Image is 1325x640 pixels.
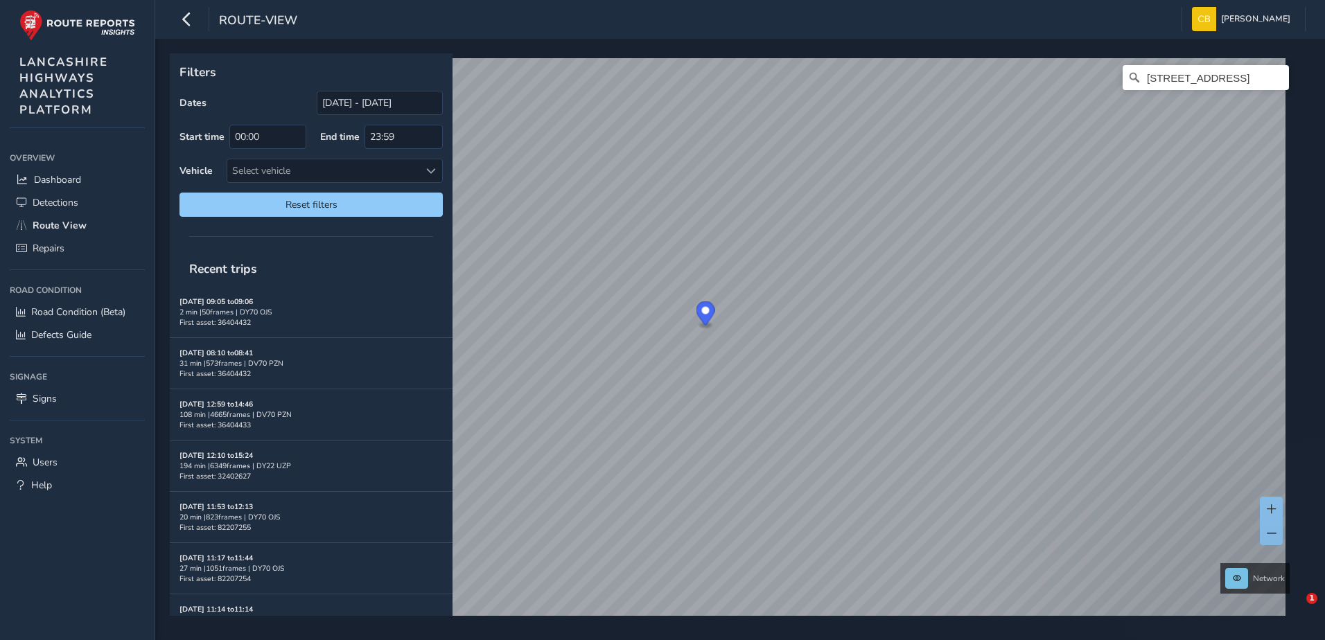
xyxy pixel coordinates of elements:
[179,501,253,512] strong: [DATE] 11:53 to 12:13
[33,242,64,255] span: Repairs
[19,54,108,118] span: LANCASHIRE HIGHWAYS ANALYTICS PLATFORM
[179,96,207,109] label: Dates
[179,399,253,409] strong: [DATE] 12:59 to 14:46
[179,130,225,143] label: Start time
[179,574,251,584] span: First asset: 82207254
[10,148,145,168] div: Overview
[33,392,57,405] span: Signs
[320,130,360,143] label: End time
[10,451,145,474] a: Users
[179,522,251,533] span: First asset: 82207255
[33,196,78,209] span: Detections
[10,366,145,387] div: Signage
[10,214,145,237] a: Route View
[179,409,443,420] div: 108 min | 4665 frames | DV70 PZN
[34,173,81,186] span: Dashboard
[31,479,52,492] span: Help
[179,553,253,563] strong: [DATE] 11:17 to 11:44
[10,387,145,410] a: Signs
[179,420,251,430] span: First asset: 36404433
[33,219,87,232] span: Route View
[1306,593,1317,604] span: 1
[219,12,297,31] span: route-view
[1253,573,1285,584] span: Network
[31,328,91,341] span: Defects Guide
[179,63,443,81] p: Filters
[190,198,432,211] span: Reset filters
[179,296,253,307] strong: [DATE] 09:05 to 09:06
[10,168,145,191] a: Dashboard
[179,512,443,522] div: 20 min | 823 frames | DY70 OJS
[179,358,443,368] div: 31 min | 573 frames | DV70 PZN
[33,456,58,469] span: Users
[1278,593,1311,626] iframe: Intercom live chat
[179,193,443,217] button: Reset filters
[179,317,251,328] span: First asset: 36404432
[1123,65,1289,90] input: Search
[179,604,253,614] strong: [DATE] 11:14 to 11:14
[10,280,145,301] div: Road Condition
[10,323,145,346] a: Defects Guide
[179,450,253,461] strong: [DATE] 12:10 to 15:24
[10,191,145,214] a: Detections
[19,10,135,41] img: rr logo
[1221,7,1290,31] span: [PERSON_NAME]
[179,471,251,481] span: First asset: 32402627
[179,251,267,287] span: Recent trips
[179,614,443,625] div: 1 min | 10 frames | DY70 OJS
[31,305,125,319] span: Road Condition (Beta)
[1192,7,1216,31] img: diamond-layout
[179,348,253,358] strong: [DATE] 08:10 to 08:41
[179,461,443,471] div: 194 min | 6349 frames | DY22 UZP
[1192,7,1295,31] button: [PERSON_NAME]
[179,164,213,177] label: Vehicle
[696,301,715,330] div: Map marker
[10,301,145,323] a: Road Condition (Beta)
[179,563,443,574] div: 27 min | 1051 frames | DY70 OJS
[175,58,1285,632] canvas: Map
[10,430,145,451] div: System
[10,237,145,260] a: Repairs
[179,307,443,317] div: 2 min | 50 frames | DY70 OJS
[227,159,419,182] div: Select vehicle
[10,474,145,497] a: Help
[179,368,251,379] span: First asset: 36404432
